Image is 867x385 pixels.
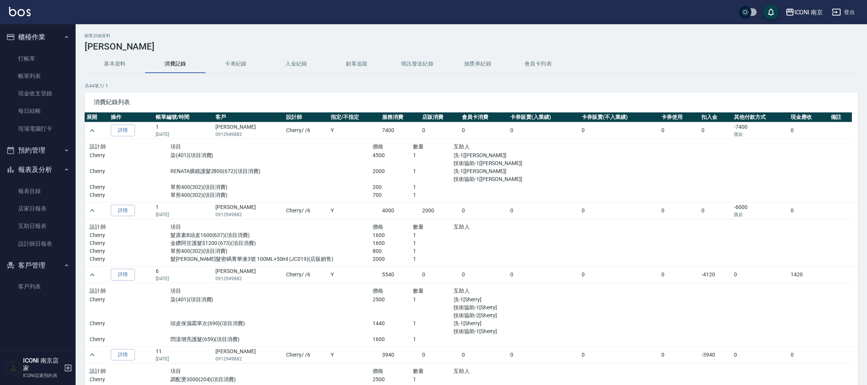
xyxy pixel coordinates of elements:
[380,202,420,219] td: 4000
[380,122,420,139] td: 7400
[700,346,732,363] td: -3940
[90,376,170,383] p: Cherry
[700,112,732,122] th: 扣入金
[420,112,460,122] th: 店販消費
[170,183,373,191] p: 單剪400(302)(項目消費)
[789,202,829,219] td: 0
[214,202,284,219] td: [PERSON_NAME]
[329,112,380,122] th: 指定/不指定
[156,275,212,282] p: [DATE]
[170,231,373,239] p: 髮原素B頭皮1600(637)(項目消費)
[829,5,858,19] button: 登出
[413,231,454,239] p: 1
[3,200,73,217] a: 店家日報表
[454,151,575,159] p: 洗-1[[PERSON_NAME]]
[170,296,373,304] p: 染(401)(項目消費)
[460,267,508,283] td: 0
[214,346,284,363] td: [PERSON_NAME]
[413,151,454,159] p: 1
[454,288,470,294] span: 互助人
[460,346,508,363] td: 0
[454,159,575,167] p: 技術協助-1[[PERSON_NAME]]
[3,85,73,102] a: 現金收支登錄
[420,202,460,219] td: 2000
[154,122,214,139] td: 1
[660,122,700,139] td: 0
[215,211,282,218] p: 0912949882
[732,122,789,139] td: -7400
[87,349,98,360] button: expand row
[660,112,700,122] th: 卡券使用
[373,183,413,191] p: 200
[454,320,575,327] p: 洗-1[Sherry]
[154,267,214,283] td: 6
[508,346,580,363] td: 0
[413,191,454,199] p: 1
[373,296,413,304] p: 2500
[329,202,380,219] td: Y
[373,231,413,239] p: 1600
[90,335,170,343] p: Cherry
[3,27,73,47] button: 櫃檯作業
[170,288,181,294] span: 項目
[454,296,575,304] p: 洗-1[Sherry]
[789,112,829,122] th: 現金應收
[732,202,789,219] td: -6000
[170,320,373,327] p: 頭皮保濕霜單次(690)(項目消費)
[215,355,282,362] p: 0912949882
[373,191,413,199] p: 700
[373,255,413,263] p: 2000
[3,67,73,85] a: 帳單列表
[284,122,329,139] td: Cherry / /6
[454,224,470,230] span: 互助人
[508,267,580,283] td: 0
[329,267,380,283] td: Y
[660,346,700,363] td: 0
[580,202,660,219] td: 0
[154,112,214,122] th: 帳單編號/時間
[508,55,568,73] button: 會員卡列表
[6,360,21,376] img: Person
[413,335,454,343] p: 1
[413,288,424,294] span: 數量
[94,98,849,106] span: 消費紀錄列表
[90,143,106,150] span: 設計師
[284,346,329,363] td: Cherry / /6
[508,202,580,219] td: 0
[214,112,284,122] th: 客戶
[90,224,106,230] span: 設計師
[829,112,852,122] th: 備註
[460,202,508,219] td: 0
[700,202,732,219] td: 0
[700,122,732,139] td: 0
[170,247,373,255] p: 單剪400(302)(項目消費)
[380,346,420,363] td: 3940
[214,122,284,139] td: [PERSON_NAME]
[373,151,413,159] p: 4500
[3,102,73,120] a: 每日結帳
[580,346,660,363] td: 0
[580,112,660,122] th: 卡券販賣(不入業績)
[789,267,829,283] td: 1420
[154,202,214,219] td: 1
[156,211,212,218] p: [DATE]
[413,255,454,263] p: 1
[373,247,413,255] p: 800
[454,368,470,374] span: 互助人
[90,167,170,175] p: Cherry
[111,205,135,217] a: 詳情
[373,288,384,294] span: 價格
[732,112,789,122] th: 其他付款方式
[420,346,460,363] td: 0
[170,239,373,247] p: 金鑽阿甘護髮$1200 (673)(項目消費)
[23,357,62,372] h5: ICONI 南京店家
[170,255,373,263] p: 髮[PERSON_NAME]髮密碼菁華液3號 100ML+50ml (JC019)(店販銷售)
[284,112,329,122] th: 設計師
[284,267,329,283] td: Cherry / /6
[90,247,170,255] p: Cherry
[700,267,732,283] td: -4120
[373,376,413,383] p: 2500
[373,335,413,343] p: 1600
[3,182,73,200] a: 報表目錄
[111,125,135,136] a: 詳情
